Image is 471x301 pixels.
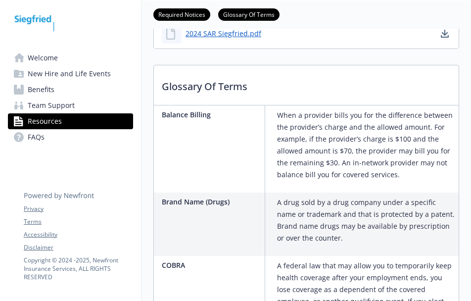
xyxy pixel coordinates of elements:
[24,256,133,281] p: Copyright © 2024 - 2025 , Newfront Insurance Services, ALL RIGHTS RESERVED
[439,28,451,40] a: download document
[218,9,280,19] a: Glossary Of Terms
[162,260,261,270] p: COBRA
[28,66,111,82] span: New Hire and Life Events
[8,113,133,129] a: Resources
[24,204,133,213] a: Privacy
[24,243,133,252] a: Disclaimer
[277,109,455,181] p: When a provider bills you for the difference between the provider’s charge and the allowed amount...
[8,50,133,66] a: Welcome
[154,65,459,102] p: Glossary Of Terms
[8,66,133,82] a: New Hire and Life Events
[28,50,58,66] span: Welcome
[153,9,210,19] a: Required Notices
[28,129,45,145] span: FAQs
[24,230,133,239] a: Accessibility
[8,82,133,98] a: Benefits
[8,98,133,113] a: Team Support
[28,98,75,113] span: Team Support
[162,197,261,207] p: Brand Name (Drugs)
[162,109,261,120] p: Balance Billing
[8,129,133,145] a: FAQs
[28,82,54,98] span: Benefits
[24,217,133,226] a: Terms
[277,197,455,244] p: A drug sold by a drug company under a specific name or trademark and that is protected by a paten...
[186,28,261,39] a: 2024 SAR Siegfried.pdf
[28,113,62,129] span: Resources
